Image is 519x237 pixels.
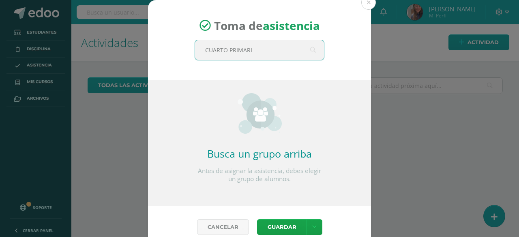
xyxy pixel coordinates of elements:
[263,18,320,33] strong: asistencia
[257,219,307,235] button: Guardar
[238,93,282,134] img: groups_small.png
[197,219,249,235] a: Cancelar
[195,40,324,60] input: Busca un grado o sección aquí...
[214,18,320,33] span: Toma de
[195,147,324,160] h2: Busca un grupo arriba
[195,167,324,183] p: Antes de asignar la asistencia, debes elegir un grupo de alumnos.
